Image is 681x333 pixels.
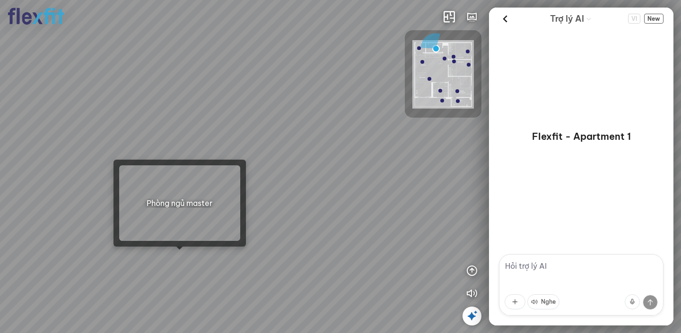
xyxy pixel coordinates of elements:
span: VI [628,14,640,24]
span: New [644,14,664,24]
button: Nghe [527,294,559,309]
div: AI Guide options [550,11,592,26]
img: Flexfit_Apt1_M__JKL4XAWR2ATG.png [412,40,474,109]
p: Flexfit - Apartment 1 [532,130,631,143]
p: Phòng ngủ master [113,198,246,208]
button: Change language [628,14,640,24]
img: logo [8,8,64,25]
span: Trợ lý AI [550,12,584,26]
button: New Chat [644,14,664,24]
